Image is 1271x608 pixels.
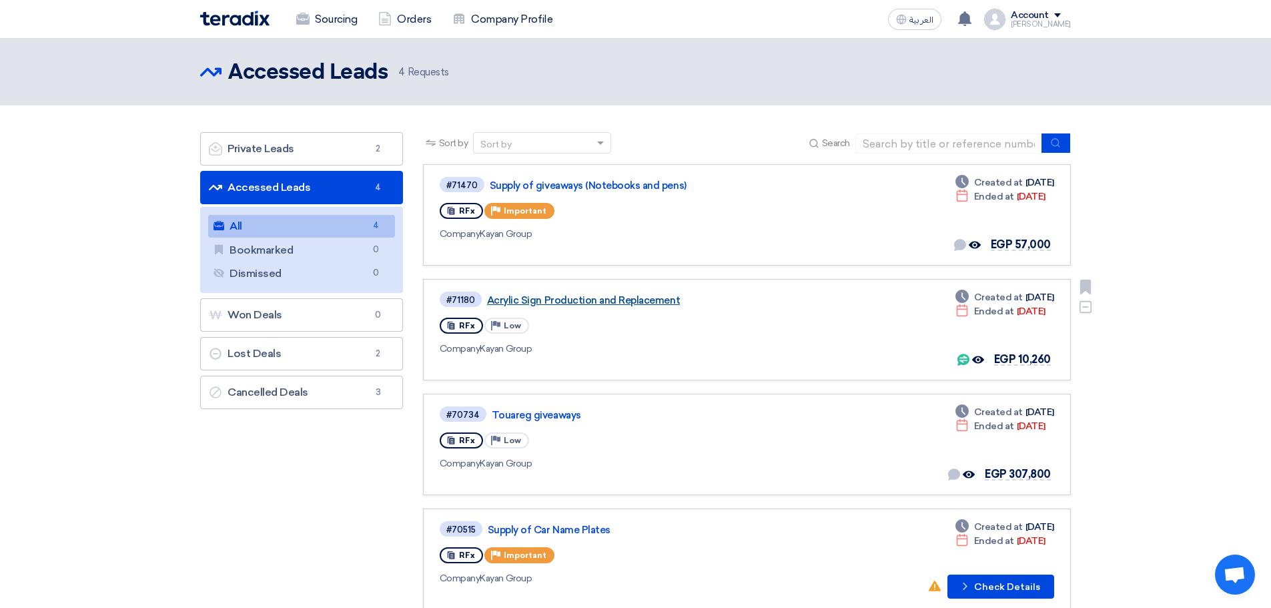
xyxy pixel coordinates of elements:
a: Won Deals0 [200,298,403,332]
span: Company [440,458,480,469]
span: 0 [368,243,384,257]
span: EGP 57,000 [991,238,1051,251]
button: Check Details [947,575,1054,599]
div: [DATE] [955,520,1054,534]
span: Company [440,228,480,240]
span: Created at [974,176,1023,190]
span: 2 [370,142,386,156]
span: Low [504,321,521,330]
div: Account [1011,10,1049,21]
span: Ended at [974,190,1014,204]
a: Sourcing [286,5,368,34]
div: Open chat [1215,555,1255,595]
span: Company [440,573,480,584]
div: [PERSON_NAME] [1011,21,1071,28]
span: Important [504,551,546,560]
div: #70515 [446,525,476,534]
span: EGP 10,260 [994,353,1051,366]
span: 2 [370,347,386,360]
span: 0 [368,266,384,280]
span: 0 [370,308,386,322]
span: Sort by [439,136,468,150]
span: 4 [398,66,405,78]
div: [DATE] [955,290,1054,304]
div: [DATE] [955,419,1045,433]
h2: Accessed Leads [228,59,388,86]
span: Created at [974,405,1023,419]
span: Created at [974,520,1023,534]
span: Ended at [974,419,1014,433]
span: EGP 307,800 [985,468,1051,481]
div: #71180 [446,296,475,304]
span: RFx [459,321,475,330]
div: [DATE] [955,405,1054,419]
span: 4 [370,181,386,194]
div: [DATE] [955,176,1054,190]
img: Teradix logo [200,11,270,26]
a: Touareg giveaways [492,409,825,421]
span: RFx [459,551,475,560]
div: Kayan Group [440,227,826,241]
input: Search by title or reference number [855,133,1042,154]
a: Supply of Car Name Plates [488,524,821,536]
span: Search [822,136,850,150]
a: Supply of giveaways (Notebooks and pens) [490,180,823,192]
div: Kayan Group [440,342,823,356]
span: RFx [459,206,475,216]
button: العربية [888,9,941,30]
a: Dismissed [208,262,395,285]
span: Low [504,436,521,445]
a: Bookmarked [208,239,395,262]
span: Important [504,206,546,216]
img: profile_test.png [984,9,1005,30]
div: [DATE] [955,534,1045,548]
a: Cancelled Deals3 [200,376,403,409]
span: Ended at [974,534,1014,548]
span: العربية [909,15,933,25]
a: All [208,215,395,238]
span: 3 [370,386,386,399]
span: Requests [398,65,449,80]
span: Ended at [974,304,1014,318]
div: Sort by [480,137,512,151]
a: Lost Deals2 [200,337,403,370]
span: Created at [974,290,1023,304]
a: Accessed Leads4 [200,171,403,204]
a: Private Leads2 [200,132,403,166]
a: Company Profile [442,5,563,34]
span: Company [440,343,480,354]
div: [DATE] [955,190,1045,204]
span: RFx [459,436,475,445]
div: Kayan Group [440,457,828,471]
a: Acrylic Sign Production and Replacement [487,294,821,306]
span: 4 [368,219,384,233]
div: Kayan Group [440,571,824,585]
div: #70734 [446,410,480,419]
a: Orders [368,5,442,34]
div: [DATE] [955,304,1045,318]
div: #71470 [446,181,478,190]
